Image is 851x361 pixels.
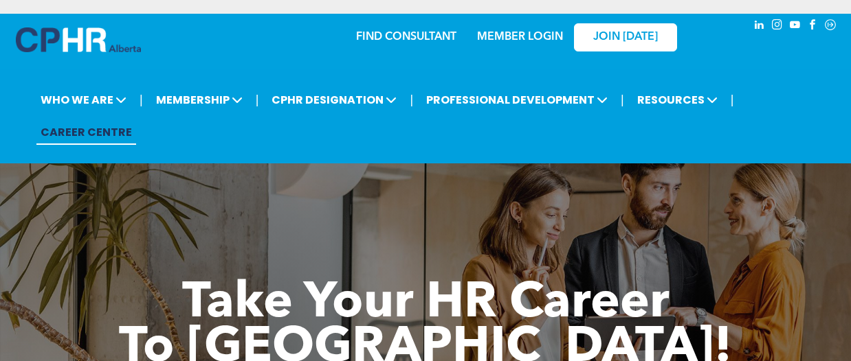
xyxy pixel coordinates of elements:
[731,86,734,114] li: |
[422,87,612,113] span: PROFESSIONAL DEVELOPMENT
[16,27,141,52] img: A blue and white logo for cp alberta
[36,119,136,145] a: CAREER CENTRE
[36,87,131,113] span: WHO WE ARE
[140,86,143,114] li: |
[267,87,401,113] span: CPHR DESIGNATION
[256,86,259,114] li: |
[621,86,624,114] li: |
[769,17,784,36] a: instagram
[410,86,413,114] li: |
[574,23,677,51] a: JOIN [DATE]
[633,87,722,113] span: RESOURCES
[805,17,820,36] a: facebook
[787,17,802,36] a: youtube
[823,17,838,36] a: Social network
[182,279,670,329] span: Take Your HR Career
[356,32,456,43] a: FIND CONSULTANT
[751,17,766,36] a: linkedin
[152,87,247,113] span: MEMBERSHIP
[593,31,658,44] span: JOIN [DATE]
[477,32,563,43] a: MEMBER LOGIN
